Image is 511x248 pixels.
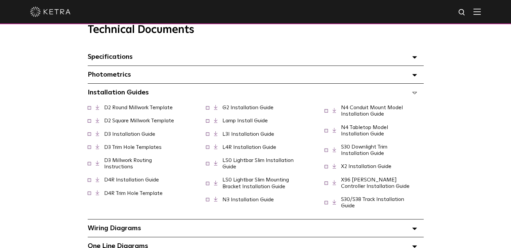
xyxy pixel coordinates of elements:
a: LS0 Lightbar Slim Mounting Bracket Installation Guide [222,177,289,189]
a: D2 Round Millwork Template [104,105,173,110]
a: N4 Conduit Mount Model Installation Guide [341,105,403,117]
a: X96 [PERSON_NAME] Controller Installation Guide [341,177,410,189]
a: D3 Trim Hole Templates [104,144,162,150]
a: X2 Installation Guide [341,164,391,169]
img: ketra-logo-2019-white [30,7,71,17]
a: S30/S38 Track Installation Guide [341,197,404,208]
span: Specifications [88,53,133,60]
a: L4R Installation Guide [222,144,276,150]
a: S30 Downlight Trim Installation Guide [341,144,387,156]
a: D4R Installation Guide [104,177,159,182]
img: Hamburger%20Nav.svg [473,8,481,15]
a: G2 Installation Guide [222,105,273,110]
span: Photometrics [88,71,131,78]
a: D3 Installation Guide [104,131,155,137]
a: D2 Square Millwork Template [104,118,174,123]
a: D3 Millwork Routing Instructions [104,158,152,169]
span: Wiring Diagrams [88,225,141,232]
a: N3 Installation Guide [222,197,274,202]
img: search icon [458,8,466,17]
a: Lamp Install Guide [222,118,268,123]
span: Installation Guides [88,89,149,96]
h3: Technical Documents [88,24,424,36]
a: LS0 Lightbar Slim Installation Guide [222,158,294,169]
a: L3I Installation Guide [222,131,274,137]
a: N4 Tabletop Model Installation Guide [341,125,388,136]
a: D4R Trim Hole Template [104,191,163,196]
